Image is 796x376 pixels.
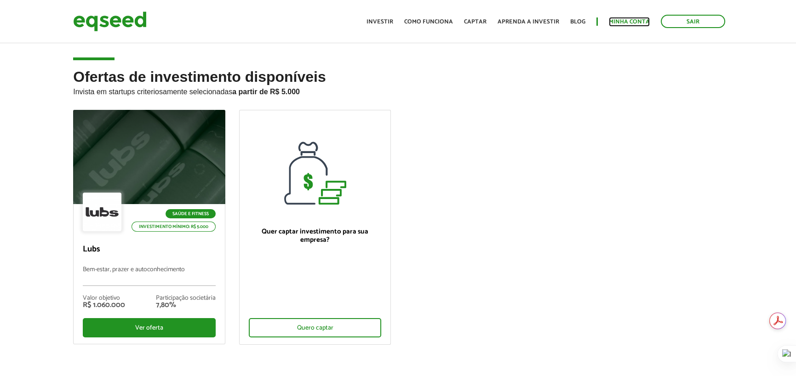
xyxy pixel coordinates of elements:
[249,318,382,337] div: Quero captar
[570,19,585,25] a: Blog
[232,88,300,96] strong: a partir de R$ 5.000
[83,302,125,309] div: R$ 1.060.000
[249,228,382,244] p: Quer captar investimento para sua empresa?
[83,266,216,286] p: Bem-estar, prazer e autoconhecimento
[166,209,216,218] p: Saúde e Fitness
[464,19,487,25] a: Captar
[73,85,723,96] p: Invista em startups criteriosamente selecionadas
[498,19,559,25] a: Aprenda a investir
[239,110,391,345] a: Quer captar investimento para sua empresa? Quero captar
[73,110,225,344] a: Saúde e Fitness Investimento mínimo: R$ 5.000 Lubs Bem-estar, prazer e autoconhecimento Valor obj...
[73,9,147,34] img: EqSeed
[661,15,725,28] a: Sair
[83,295,125,302] div: Valor objetivo
[367,19,393,25] a: Investir
[73,69,723,110] h2: Ofertas de investimento disponíveis
[404,19,453,25] a: Como funciona
[83,318,216,337] div: Ver oferta
[132,222,216,232] p: Investimento mínimo: R$ 5.000
[156,302,216,309] div: 7,80%
[609,19,650,25] a: Minha conta
[156,295,216,302] div: Participação societária
[83,245,216,255] p: Lubs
